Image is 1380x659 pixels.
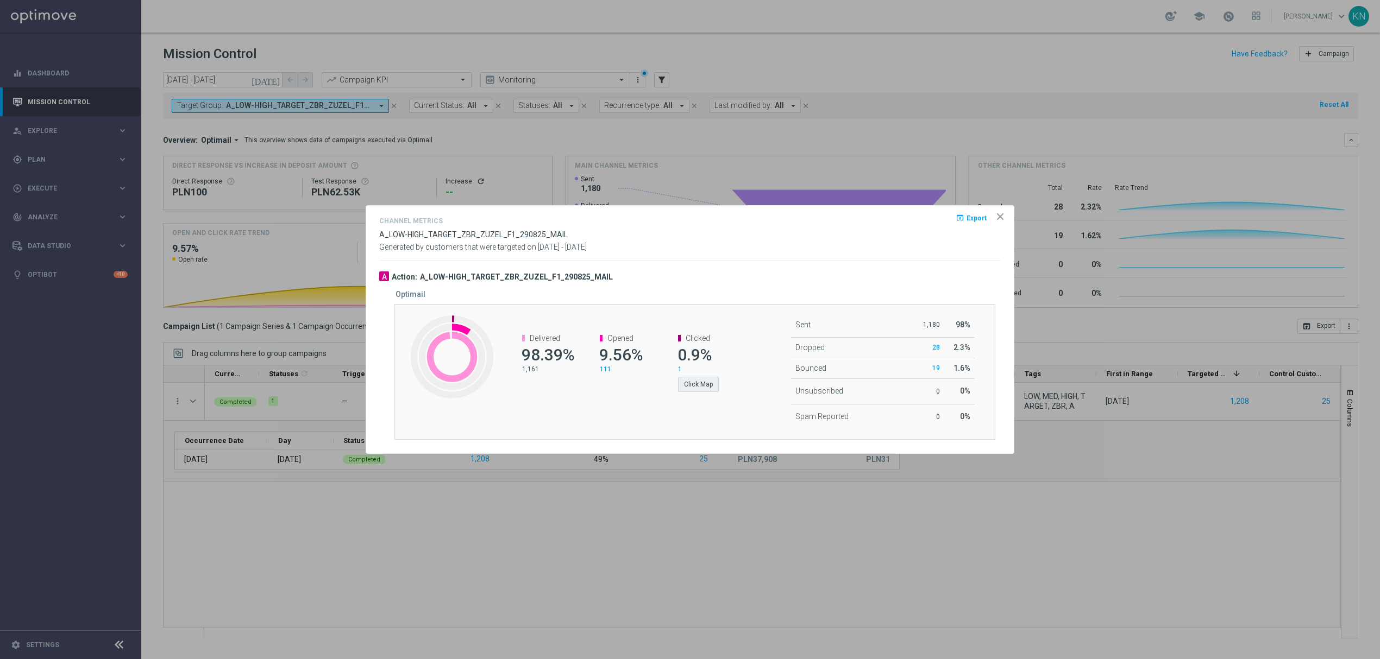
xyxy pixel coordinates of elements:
[379,217,443,225] h4: Channel Metrics
[522,365,573,373] p: 1,161
[420,272,613,282] h3: A_LOW-HIGH_TARGET_ZBR_ZUZEL_F1_290825_MAIL
[678,377,719,392] button: Click Map
[918,413,939,421] p: 0
[932,344,940,351] span: 28
[956,213,964,222] i: open_in_browser
[960,386,970,395] span: 0%
[530,334,560,343] span: Delivered
[607,334,633,343] span: Opened
[795,320,811,329] span: Sent
[960,412,970,421] span: 0%
[918,387,939,396] p: 0
[995,211,1006,222] opti-icon: icon
[379,271,389,281] div: A
[686,334,710,343] span: Clicked
[918,320,939,329] p: 1,180
[956,320,970,329] span: 98%
[522,345,574,364] span: 98.39%
[795,412,849,421] span: Spam Reported
[795,343,825,352] span: Dropped
[379,230,568,239] span: A_LOW-HIGH_TARGET_ZBR_ZUZEL_F1_290825_MAIL
[967,214,987,222] span: Export
[932,364,940,372] span: 19
[955,211,988,224] button: open_in_browser Export
[795,364,826,372] span: Bounced
[678,365,682,373] span: 1
[392,272,417,282] h3: Action:
[379,243,536,251] span: Generated by customers that were targeted on
[600,365,611,373] span: 111
[954,343,970,352] span: 2.3%
[954,364,970,372] span: 1.6%
[538,243,587,251] span: [DATE] - [DATE]
[396,290,425,299] h5: Optimail
[795,386,843,395] span: Unsubscribed
[599,345,643,364] span: 9.56%
[678,345,712,364] span: 0.9%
